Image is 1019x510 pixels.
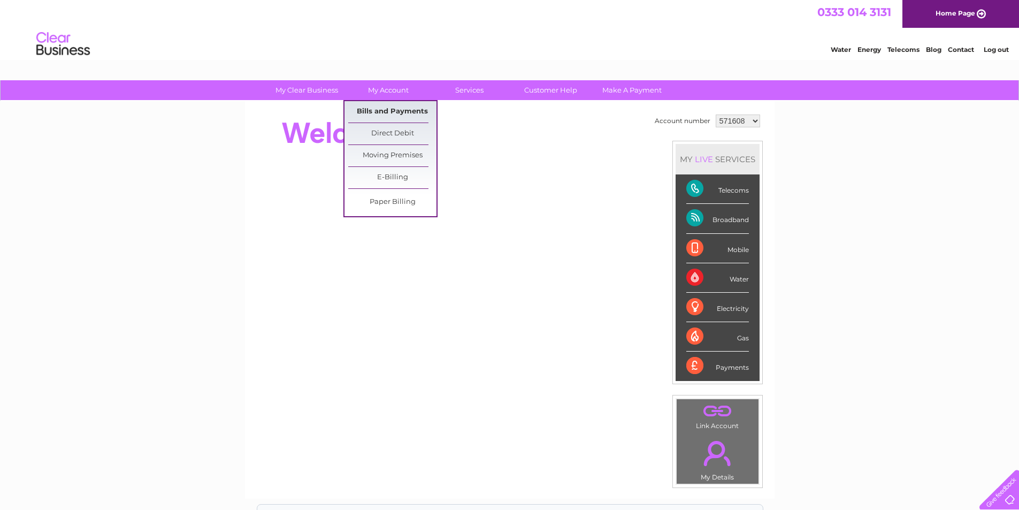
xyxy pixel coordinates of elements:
[676,432,759,484] td: My Details
[679,435,756,472] a: .
[257,6,763,52] div: Clear Business is a trading name of Verastar Limited (registered in [GEOGRAPHIC_DATA] No. 3667643...
[348,192,436,213] a: Paper Billing
[686,322,749,352] div: Gas
[679,402,756,421] a: .
[425,80,514,100] a: Services
[676,144,760,174] div: MY SERVICES
[676,399,759,432] td: Link Account
[686,204,749,233] div: Broadband
[686,293,749,322] div: Electricity
[348,123,436,144] a: Direct Debit
[686,174,749,204] div: Telecoms
[263,80,351,100] a: My Clear Business
[507,80,595,100] a: Customer Help
[652,112,713,130] td: Account number
[693,154,715,164] div: LIVE
[36,28,90,60] img: logo.png
[348,167,436,188] a: E-Billing
[984,45,1009,54] a: Log out
[686,263,749,293] div: Water
[926,45,941,54] a: Blog
[348,145,436,166] a: Moving Premises
[817,5,891,19] a: 0333 014 3131
[887,45,920,54] a: Telecoms
[686,234,749,263] div: Mobile
[857,45,881,54] a: Energy
[344,80,432,100] a: My Account
[348,101,436,123] a: Bills and Payments
[948,45,974,54] a: Contact
[588,80,676,100] a: Make A Payment
[831,45,851,54] a: Water
[686,352,749,380] div: Payments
